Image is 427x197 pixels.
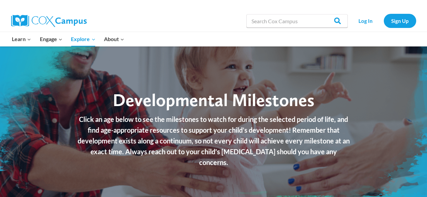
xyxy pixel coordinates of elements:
[8,32,129,46] nav: Primary Navigation
[40,35,62,43] span: Engage
[71,35,95,43] span: Explore
[104,35,124,43] span: About
[351,14,380,28] a: Log In
[246,14,348,28] input: Search Cox Campus
[77,114,350,168] p: Click an age below to see the milestones to watch for during the selected period of life, and fin...
[11,15,87,27] img: Cox Campus
[384,14,416,28] a: Sign Up
[113,89,314,110] span: Developmental Milestones
[351,14,416,28] nav: Secondary Navigation
[12,35,31,43] span: Learn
